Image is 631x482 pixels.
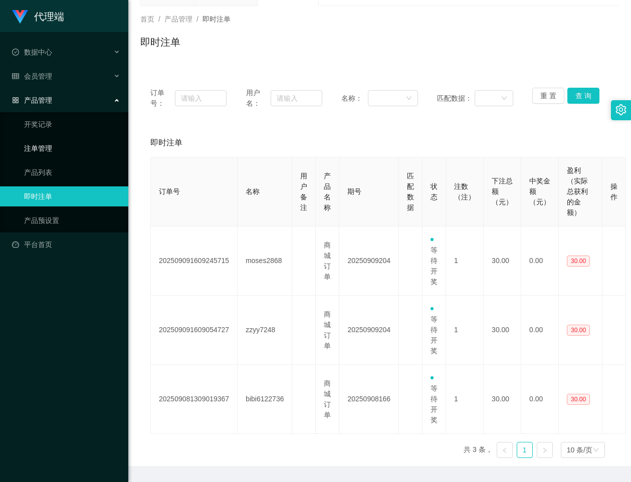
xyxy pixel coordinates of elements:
i: 图标: down [593,447,599,454]
span: 用户备注 [300,172,307,211]
img: logo.9652507e.png [12,10,28,24]
span: 中奖金额（元） [529,177,550,206]
a: 1 [517,442,532,457]
td: 30.00 [484,365,521,434]
span: 等待开奖 [431,305,438,355]
td: 0.00 [521,296,559,365]
span: 会员管理 [12,72,52,80]
i: 图标: down [406,95,412,102]
span: 等待开奖 [431,374,438,424]
td: 30.00 [484,226,521,296]
h1: 代理端 [34,1,64,33]
td: 202509091609054727 [151,296,238,365]
a: 即时注单 [24,186,120,206]
span: / [196,15,198,23]
td: 20250909204 [339,296,399,365]
span: 30.00 [567,256,590,267]
span: 盈利（实际总获利的金额） [567,166,588,216]
span: 操作 [610,182,617,201]
i: 图标: check-circle-o [12,49,19,56]
span: 订单号 [159,187,180,195]
i: 图标: setting [615,104,626,115]
h1: 即时注单 [140,35,180,50]
td: zzyy7248 [238,296,292,365]
div: 10 条/页 [567,442,592,457]
span: 匹配数据： [437,93,475,104]
span: 状态 [431,182,438,201]
input: 请输入 [271,90,322,106]
i: 图标: down [501,95,507,102]
i: 图标: appstore-o [12,97,19,104]
i: 图标: left [502,447,508,453]
span: 30.00 [567,325,590,336]
span: 数据中心 [12,48,52,56]
span: 下注总额（元） [492,177,513,206]
span: 名称： [341,93,367,104]
span: 即时注单 [150,137,182,149]
a: 产品预设置 [24,210,120,230]
span: 产品名称 [324,172,331,211]
li: 共 3 条， [464,442,493,458]
span: 用户名： [246,88,271,109]
td: 0.00 [521,226,559,296]
td: 1 [446,296,484,365]
span: 订单号： [150,88,175,109]
span: 30.00 [567,394,590,405]
i: 图标: table [12,73,19,80]
td: 1 [446,226,484,296]
li: 上一页 [497,442,513,458]
td: 1 [446,365,484,434]
td: 20250909204 [339,226,399,296]
td: 30.00 [484,296,521,365]
td: 202509091609245715 [151,226,238,296]
td: 20250908166 [339,365,399,434]
li: 下一页 [537,442,553,458]
td: 0.00 [521,365,559,434]
li: 1 [517,442,533,458]
a: 注单管理 [24,138,120,158]
span: 即时注单 [202,15,231,23]
span: 名称 [246,187,260,195]
a: 产品列表 [24,162,120,182]
a: 图标: dashboard平台首页 [12,234,120,255]
span: 首页 [140,15,154,23]
span: / [158,15,160,23]
a: 代理端 [12,12,64,20]
a: 开奖记录 [24,114,120,134]
span: 注数（注） [454,182,475,201]
input: 请输入 [175,90,227,106]
td: 商城订单 [316,365,339,434]
i: 图标: right [542,447,548,453]
button: 重 置 [532,88,564,104]
span: 期号 [347,187,361,195]
td: moses2868 [238,226,292,296]
td: bibi6122736 [238,365,292,434]
td: 202509081309019367 [151,365,238,434]
span: 产品管理 [164,15,192,23]
span: 等待开奖 [431,235,438,286]
span: 匹配数据 [407,172,414,211]
span: 产品管理 [12,96,52,104]
button: 查 询 [567,88,599,104]
td: 商城订单 [316,296,339,365]
td: 商城订单 [316,226,339,296]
